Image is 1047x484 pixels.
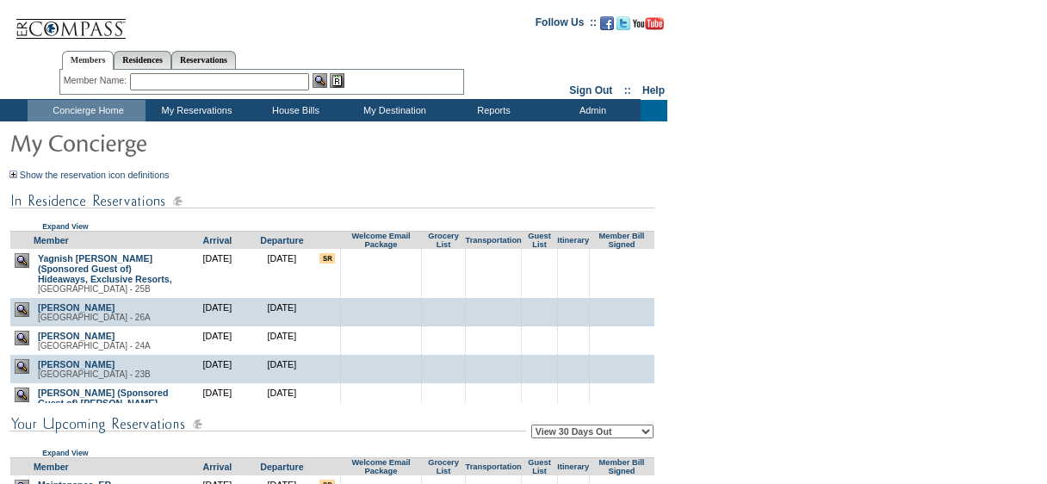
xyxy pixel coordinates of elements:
td: [DATE] [185,383,250,422]
td: Follow Us :: [536,15,597,35]
td: [DATE] [185,249,250,298]
a: Member [34,235,69,245]
img: View [313,73,327,88]
td: [DATE] [250,383,314,422]
td: [DATE] [250,355,314,383]
a: Member Bill Signed [599,458,645,475]
img: blank.gif [443,388,444,388]
a: Become our fan on Facebook [600,22,614,32]
td: Concierge Home [28,100,146,121]
td: [DATE] [250,298,314,326]
a: [PERSON_NAME] [38,359,115,369]
img: Reservations [330,73,344,88]
td: [DATE] [250,249,314,298]
a: Members [62,51,115,70]
img: blank.gif [493,388,494,388]
a: Member [34,462,69,472]
a: Member Bill Signed [599,232,645,249]
a: Follow us on Twitter [616,22,630,32]
td: [DATE] [185,326,250,355]
span: [GEOGRAPHIC_DATA] - 26A [38,313,151,322]
a: [PERSON_NAME] [38,331,115,341]
a: Guest List [528,458,550,475]
img: view [15,388,29,402]
td: Reports [443,100,542,121]
td: [DATE] [250,326,314,355]
img: view [15,359,29,374]
a: Subscribe to our YouTube Channel [633,22,664,32]
img: Compass Home [15,4,127,40]
a: Itinerary [557,462,589,471]
a: Arrival [203,462,232,472]
img: view [15,253,29,268]
img: blank.gif [539,253,540,254]
img: blank.gif [443,359,444,360]
span: [GEOGRAPHIC_DATA] - 23B [38,369,151,379]
a: [PERSON_NAME] (Sponsored Guest of) [PERSON_NAME] [38,388,169,408]
td: House Bills [245,100,344,121]
td: Admin [542,100,641,121]
a: Yagnish [PERSON_NAME] (Sponsored Guest of) Hideaways, Exclusive Resorts, [38,253,172,284]
input: There are special requests for this reservation! [319,253,335,264]
img: Show the reservation icon definitions [9,171,17,178]
a: Transportation [465,462,521,471]
img: blank.gif [443,302,444,303]
img: blank.gif [539,388,540,388]
img: view [15,331,29,345]
a: Arrival [203,235,232,245]
a: Grocery List [428,232,459,249]
a: Itinerary [557,236,589,245]
img: Follow us on Twitter [616,16,630,30]
a: Departure [260,462,303,472]
img: blank.gif [539,302,540,303]
a: Welcome Email Package [351,232,410,249]
a: Welcome Email Package [351,458,410,475]
img: blank.gif [493,359,494,360]
a: Sign Out [569,84,612,96]
a: Grocery List [428,458,459,475]
td: My Destination [344,100,443,121]
img: blank.gif [493,253,494,254]
span: [GEOGRAPHIC_DATA] - 24A [38,341,151,351]
img: blank.gif [493,302,494,303]
td: My Reservations [146,100,245,121]
img: Become our fan on Facebook [600,16,614,30]
a: Guest List [528,232,550,249]
span: :: [624,84,631,96]
a: [PERSON_NAME] [38,302,115,313]
a: Expand View [42,222,88,231]
a: Transportation [465,236,521,245]
span: [GEOGRAPHIC_DATA] - 25B [38,284,151,294]
img: blank.gif [539,359,540,360]
a: Help [642,84,665,96]
a: Expand View [42,449,88,457]
td: [DATE] [185,355,250,383]
img: subTtlConUpcomingReservatio.gif [9,413,526,435]
img: Subscribe to our YouTube Channel [633,17,664,30]
img: blank.gif [443,253,444,254]
div: Member Name: [64,73,130,88]
img: view [15,302,29,317]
